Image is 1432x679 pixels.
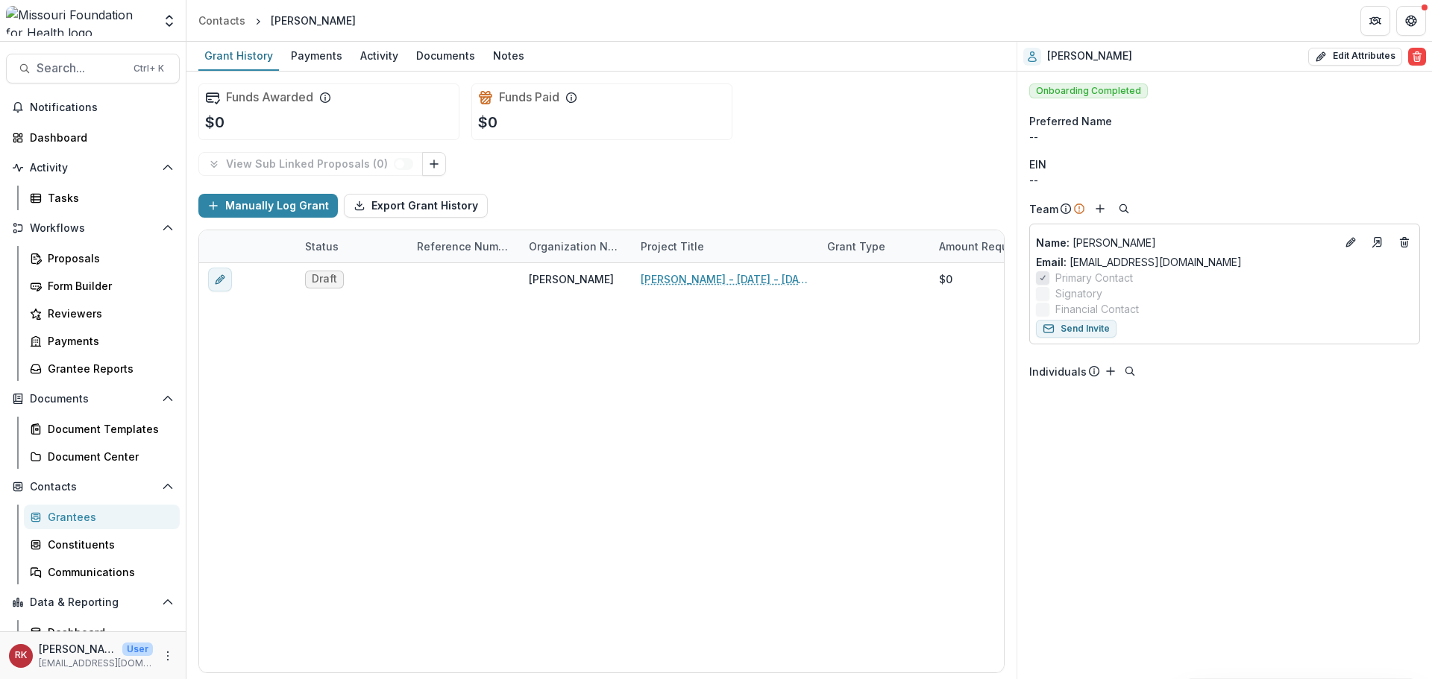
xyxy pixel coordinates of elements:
button: Export Grant History [344,194,488,218]
div: Project Title [632,230,818,262]
div: Status [296,239,348,254]
span: Financial Contact [1055,301,1139,317]
button: Search... [6,54,180,83]
span: Data & Reporting [30,596,156,609]
div: Documents [410,45,481,66]
div: Status [296,230,408,262]
p: View Sub Linked Proposals ( 0 ) [226,158,394,171]
a: Name: [PERSON_NAME] [1036,235,1336,250]
span: Notifications [30,101,174,114]
img: Missouri Foundation for Health logo [6,6,153,36]
span: Signatory [1055,285,1102,301]
a: Notes [487,42,530,71]
button: Open entity switcher [159,6,180,36]
span: Workflows [30,222,156,235]
a: Dashboard [6,125,180,150]
div: Organization Name [520,239,632,254]
button: Open Workflows [6,216,180,240]
a: Communications [24,560,180,584]
div: Organization Name [520,230,632,262]
button: edit [208,268,232,291]
a: Document Center [24,444,180,469]
span: Draft [312,273,337,285]
span: Onboarding Completed [1029,83,1148,98]
button: Get Help [1396,6,1426,36]
button: Edit [1342,233,1360,251]
p: Team [1029,201,1058,217]
p: EIN [1029,157,1046,172]
a: Constituents [24,532,180,557]
div: Activity [354,45,404,66]
div: Document Center [48,449,168,464]
div: Proposals [48,250,168,266]
button: Add [1091,200,1109,218]
span: Primary Contact [1055,270,1133,285]
div: Dashboard [48,625,168,640]
div: Amount Requested [930,230,1079,262]
button: Open Documents [6,387,180,411]
p: $0 [478,111,497,133]
a: Dashboard [24,620,180,645]
nav: breadcrumb [192,10,362,31]
div: Grant Type [818,230,930,262]
div: Grantee Reports [48,361,168,376]
span: Email: [1036,256,1067,268]
p: [PERSON_NAME] [39,641,116,657]
div: Reference Number [408,239,520,254]
h2: Funds Paid [499,90,559,104]
p: [EMAIL_ADDRESS][DOMAIN_NAME] [39,657,153,670]
span: Activity [30,162,156,174]
h2: Funds Awarded [226,90,313,104]
a: Email: [EMAIL_ADDRESS][DOMAIN_NAME] [1036,254,1242,270]
div: Project Title [632,239,713,254]
a: Reviewers [24,301,180,326]
a: Contacts [192,10,251,31]
div: Contacts [198,13,245,28]
a: Payments [24,329,180,353]
div: [PERSON_NAME] [271,13,356,28]
button: Search [1115,200,1133,218]
a: Activity [354,42,404,71]
div: Communications [48,564,168,580]
span: Name : [1036,236,1070,249]
button: Partners [1360,6,1390,36]
p: User [122,642,153,656]
div: Dashboard [30,130,168,145]
div: Amount Requested [930,239,1047,254]
div: Document Templates [48,421,168,437]
button: Manually Log Grant [198,194,338,218]
span: Preferred Name [1029,113,1112,129]
div: Reference Number [408,230,520,262]
div: -- [1029,172,1420,188]
h2: [PERSON_NAME] [1047,50,1132,63]
button: Search [1121,362,1139,380]
a: Form Builder [24,274,180,298]
button: Send Invite [1036,320,1117,338]
button: Link Grants [422,152,446,176]
button: Add [1102,362,1119,380]
a: Payments [285,42,348,71]
p: $0 [205,111,224,133]
button: Open Data & Reporting [6,590,180,614]
div: Tasks [48,190,168,206]
div: -- [1029,129,1420,145]
button: Open Contacts [6,475,180,499]
div: Notes [487,45,530,66]
p: Individuals [1029,364,1087,379]
button: Deletes [1395,233,1413,251]
span: Contacts [30,481,156,493]
a: Grantee Reports [24,356,180,381]
a: Grantees [24,505,180,529]
div: Grantees [48,509,168,525]
button: View Sub Linked Proposals (0) [198,152,423,176]
div: Form Builder [48,278,168,294]
a: Grant History [198,42,279,71]
div: Grant Type [818,239,894,254]
button: Notifications [6,95,180,119]
button: More [159,647,177,665]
